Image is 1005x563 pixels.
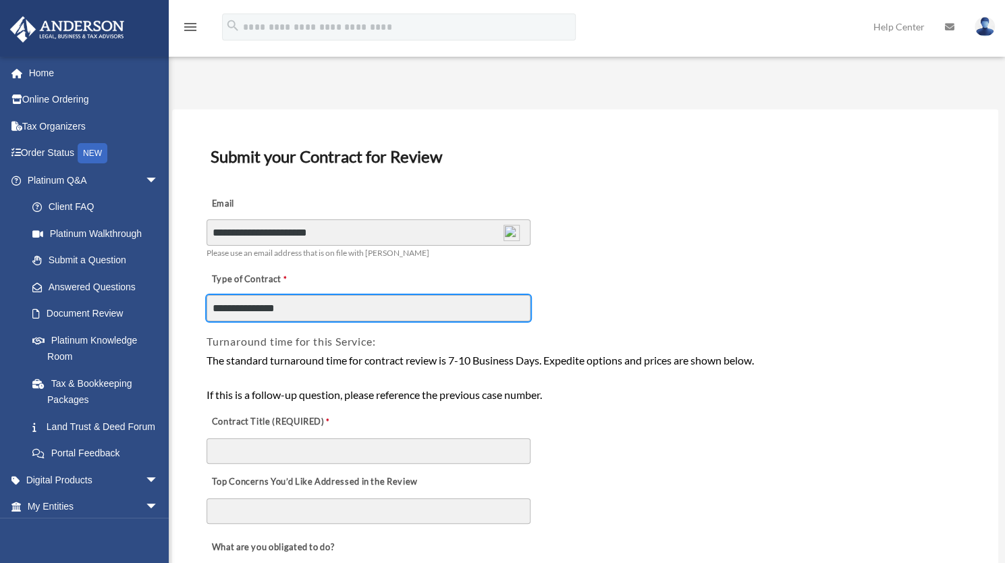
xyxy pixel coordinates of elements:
[19,327,179,370] a: Platinum Knowledge Room
[207,270,342,289] label: Type of Contract
[182,24,198,35] a: menu
[19,273,179,300] a: Answered Questions
[9,466,179,493] a: Digital Productsarrow_drop_down
[225,18,240,33] i: search
[9,493,179,520] a: My Entitiesarrow_drop_down
[19,194,179,221] a: Client FAQ
[9,59,179,86] a: Home
[9,113,179,140] a: Tax Organizers
[9,86,179,113] a: Online Ordering
[207,413,342,432] label: Contract Title (REQUIRED)
[9,140,179,167] a: Order StatusNEW
[182,19,198,35] i: menu
[207,473,421,492] label: Top Concerns You’d Like Addressed in the Review
[6,16,128,43] img: Anderson Advisors Platinum Portal
[145,466,172,494] span: arrow_drop_down
[205,142,965,171] h3: Submit your Contract for Review
[207,248,429,258] span: Please use an email address that is on file with [PERSON_NAME]
[78,143,107,163] div: NEW
[19,370,179,413] a: Tax & Bookkeeping Packages
[975,17,995,36] img: User Pic
[207,194,342,213] label: Email
[207,335,375,348] span: Turnaround time for this Service:
[19,440,179,467] a: Portal Feedback
[19,220,179,247] a: Platinum Walkthrough
[504,225,520,241] img: npw-badge-icon-locked.svg
[145,493,172,521] span: arrow_drop_down
[19,300,172,327] a: Document Review
[145,167,172,194] span: arrow_drop_down
[19,413,179,440] a: Land Trust & Deed Forum
[19,247,179,274] a: Submit a Question
[207,538,342,557] label: What are you obligated to do?
[207,352,964,404] div: The standard turnaround time for contract review is 7-10 Business Days. Expedite options and pric...
[9,167,179,194] a: Platinum Q&Aarrow_drop_down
